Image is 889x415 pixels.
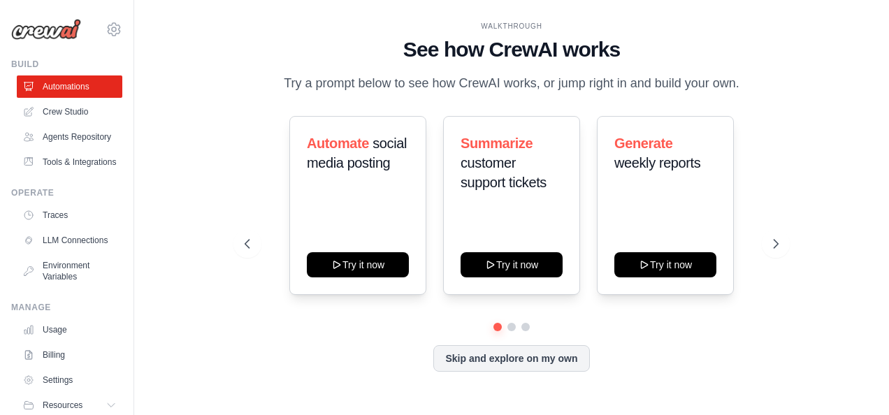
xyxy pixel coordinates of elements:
[43,400,82,411] span: Resources
[614,136,673,151] span: Generate
[17,229,122,252] a: LLM Connections
[11,302,122,313] div: Manage
[11,59,122,70] div: Build
[17,75,122,98] a: Automations
[245,37,779,62] h1: See how CrewAI works
[307,252,409,277] button: Try it now
[17,254,122,288] a: Environment Variables
[17,151,122,173] a: Tools & Integrations
[614,252,716,277] button: Try it now
[245,21,779,31] div: WALKTHROUGH
[17,101,122,123] a: Crew Studio
[17,369,122,391] a: Settings
[11,19,81,40] img: Logo
[11,187,122,198] div: Operate
[17,344,122,366] a: Billing
[461,155,547,190] span: customer support tickets
[17,204,122,226] a: Traces
[307,136,369,151] span: Automate
[461,252,563,277] button: Try it now
[433,345,589,372] button: Skip and explore on my own
[461,136,533,151] span: Summarize
[17,319,122,341] a: Usage
[277,73,746,94] p: Try a prompt below to see how CrewAI works, or jump right in and build your own.
[307,136,407,170] span: social media posting
[614,155,700,170] span: weekly reports
[17,126,122,148] a: Agents Repository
